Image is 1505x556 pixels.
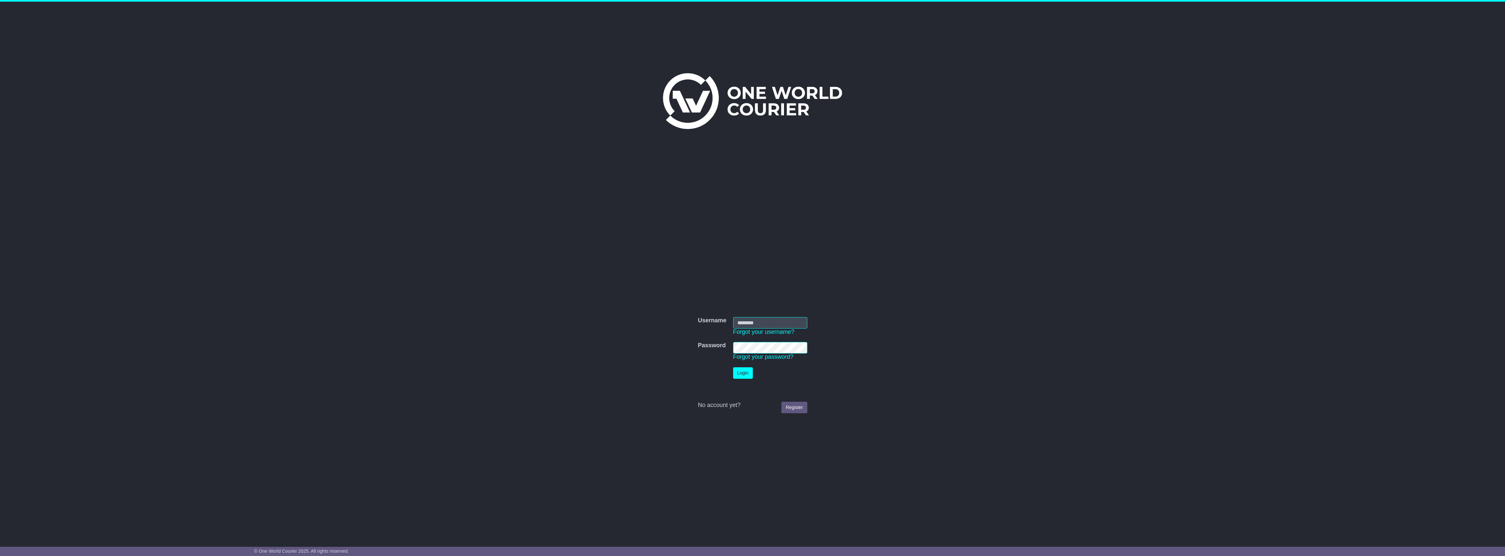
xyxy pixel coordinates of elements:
span: © One World Courier 2025. All rights reserved. [254,548,349,554]
label: Password [698,342,726,349]
a: Forgot your password? [733,353,794,360]
img: One World [663,73,842,129]
a: Forgot your username? [733,329,795,335]
a: Register [781,402,807,413]
label: Username [698,317,726,324]
button: Login [733,367,753,379]
div: No account yet? [698,402,807,409]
